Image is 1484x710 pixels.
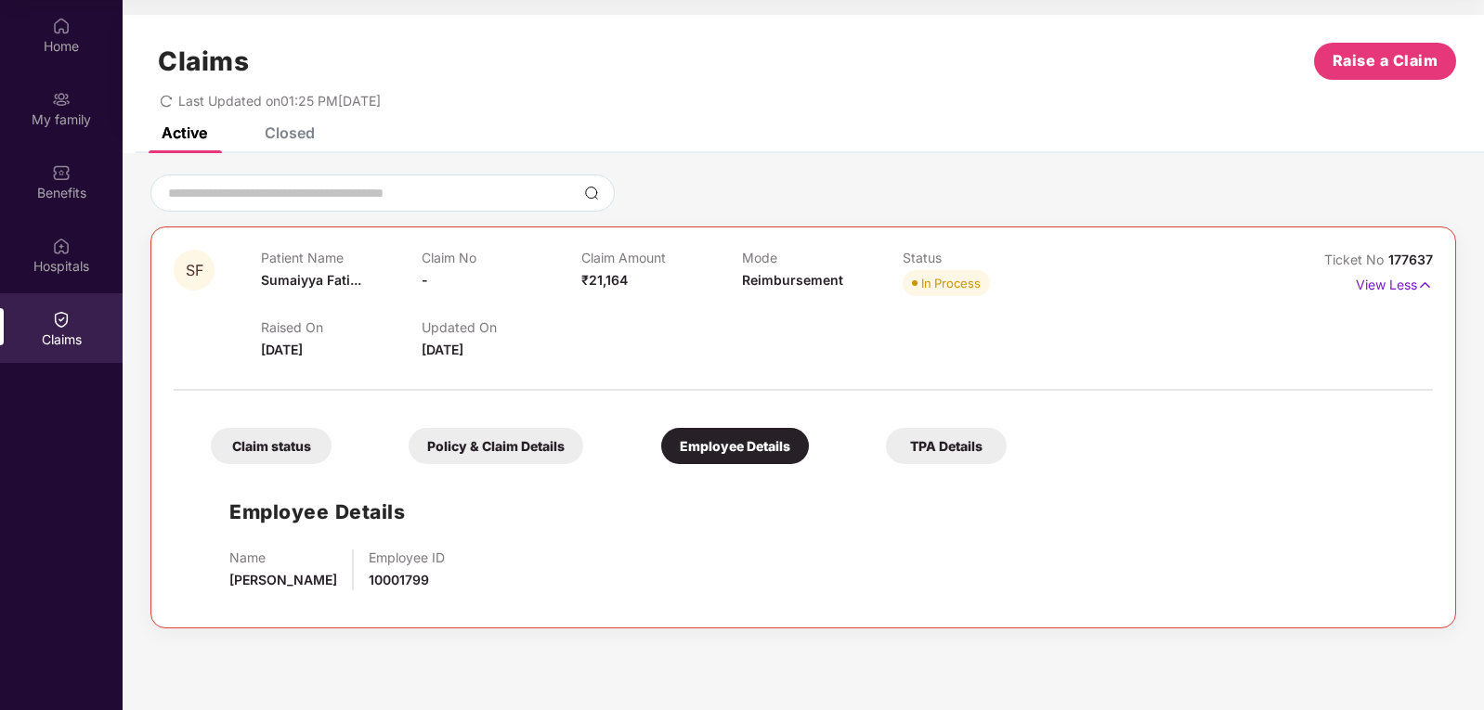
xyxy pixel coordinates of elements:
img: svg+xml;base64,PHN2ZyB3aWR0aD0iMjAiIGhlaWdodD0iMjAiIHZpZXdCb3g9IjAgMCAyMCAyMCIgZmlsbD0ibm9uZSIgeG... [52,90,71,109]
div: Claim status [211,428,332,464]
p: Claim Amount [581,250,742,265]
p: Employee ID [369,549,445,565]
span: Sumaiyya Fati... [261,272,361,288]
div: Policy & Claim Details [409,428,583,464]
h1: Employee Details [229,497,405,527]
button: Raise a Claim [1314,43,1456,80]
p: Mode [742,250,903,265]
div: Closed [265,123,315,142]
img: svg+xml;base64,PHN2ZyBpZD0iSG9zcGl0YWxzIiB4bWxucz0iaHR0cDovL3d3dy53My5vcmcvMjAwMC9zdmciIHdpZHRoPS... [52,237,71,255]
div: Employee Details [661,428,809,464]
span: Reimbursement [742,272,843,288]
h1: Claims [158,45,249,77]
span: Last Updated on 01:25 PM[DATE] [178,93,381,109]
img: svg+xml;base64,PHN2ZyBpZD0iU2VhcmNoLTMyeDMyIiB4bWxucz0iaHR0cDovL3d3dy53My5vcmcvMjAwMC9zdmciIHdpZH... [584,186,599,200]
p: View Less [1356,270,1433,295]
span: [DATE] [422,342,463,357]
p: Raised On [261,319,422,335]
p: Status [903,250,1063,265]
span: 177637 [1388,252,1433,267]
p: Claim No [422,250,582,265]
span: [DATE] [261,342,303,357]
p: Patient Name [261,250,422,265]
span: Ticket No [1324,252,1388,267]
img: svg+xml;base64,PHN2ZyBpZD0iQ2xhaW0iIHhtbG5zPSJodHRwOi8vd3d3LnczLm9yZy8yMDAwL3N2ZyIgd2lkdGg9IjIwIi... [52,310,71,329]
img: svg+xml;base64,PHN2ZyB4bWxucz0iaHR0cDovL3d3dy53My5vcmcvMjAwMC9zdmciIHdpZHRoPSIxNyIgaGVpZ2h0PSIxNy... [1417,275,1433,295]
div: In Process [921,274,981,292]
p: Name [229,549,337,565]
div: TPA Details [886,428,1007,464]
p: Updated On [422,319,582,335]
img: svg+xml;base64,PHN2ZyBpZD0iQmVuZWZpdHMiIHhtbG5zPSJodHRwOi8vd3d3LnczLm9yZy8yMDAwL3N2ZyIgd2lkdGg9Ij... [52,163,71,182]
img: svg+xml;base64,PHN2ZyBpZD0iSG9tZSIgeG1sbnM9Imh0dHA6Ly93d3cudzMub3JnLzIwMDAvc3ZnIiB3aWR0aD0iMjAiIG... [52,17,71,35]
span: - [422,272,428,288]
span: Raise a Claim [1333,49,1438,72]
span: ₹21,164 [581,272,628,288]
span: 10001799 [369,572,429,587]
span: SF [186,263,203,278]
span: [PERSON_NAME] [229,572,337,587]
span: redo [160,93,173,109]
div: Active [162,123,207,142]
